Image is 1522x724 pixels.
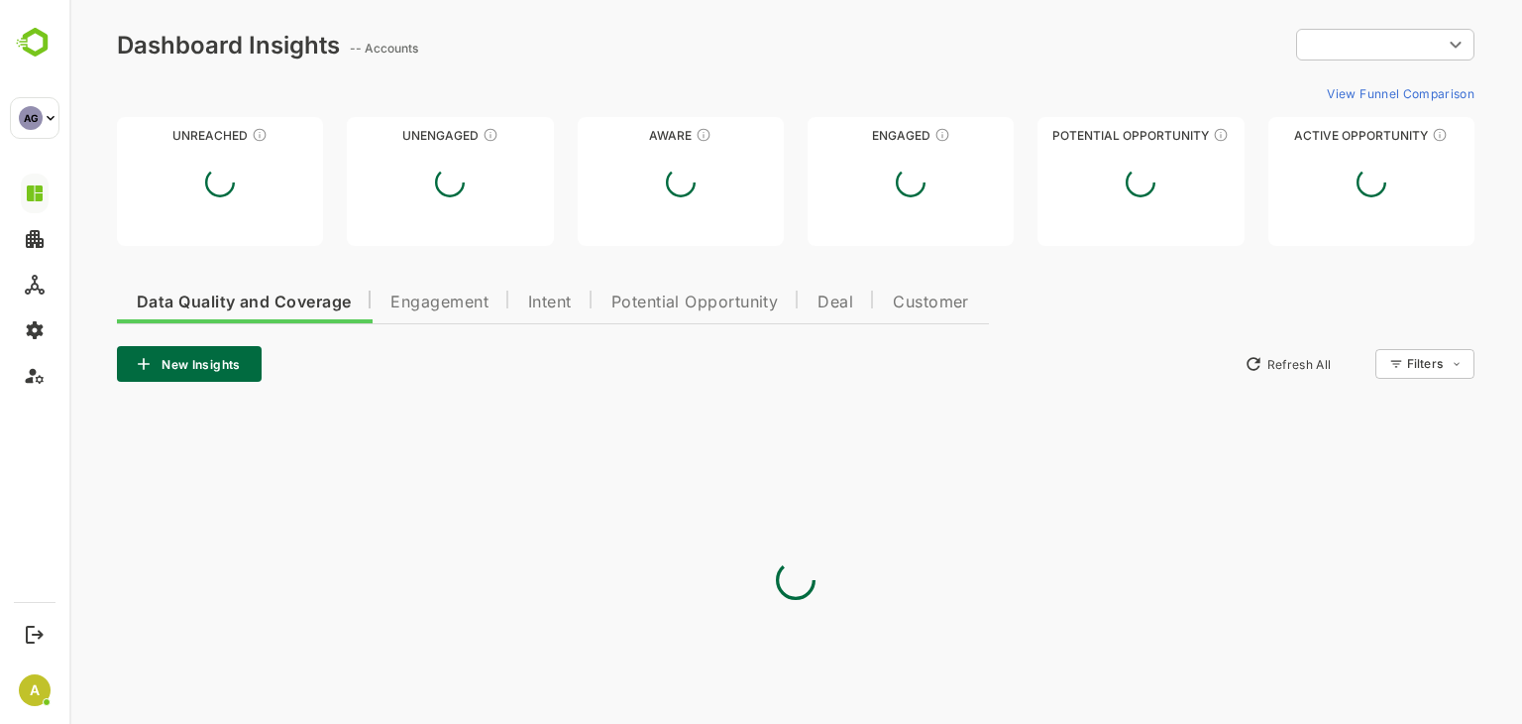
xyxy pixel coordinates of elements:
[277,128,484,143] div: Unengaged
[280,41,355,56] ag: -- Accounts
[542,295,709,310] span: Potential Opportunity
[1227,27,1405,62] div: ​
[413,127,429,143] div: These accounts have not shown enough engagement and need nurturing
[19,106,43,130] div: AG
[1250,77,1405,109] button: View Funnel Comparison
[48,31,271,60] div: Dashboard Insights
[182,127,198,143] div: These accounts have not been engaged with for a defined time period
[321,295,419,310] span: Engagement
[67,295,281,310] span: Data Quality and Coverage
[10,24,60,61] img: BambooboxLogoMark.f1c84d78b4c51b1a7b5f700c9845e183.svg
[626,127,642,143] div: These accounts have just entered the buying cycle and need further nurturing
[748,295,784,310] span: Deal
[21,621,48,648] button: Logout
[738,128,944,143] div: Engaged
[865,127,881,143] div: These accounts are warm, further nurturing would qualify them to MQAs
[1338,356,1373,371] div: Filters
[459,295,502,310] span: Intent
[508,128,714,143] div: Aware
[48,128,254,143] div: Unreached
[1336,346,1405,382] div: Filters
[823,295,900,310] span: Customer
[19,674,51,706] div: A
[1362,127,1378,143] div: These accounts have open opportunities which might be at any of the Sales Stages
[968,128,1174,143] div: Potential Opportunity
[1166,348,1270,380] button: Refresh All
[1199,128,1405,143] div: Active Opportunity
[1143,127,1159,143] div: These accounts are MQAs and can be passed on to Inside Sales
[48,346,192,382] button: New Insights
